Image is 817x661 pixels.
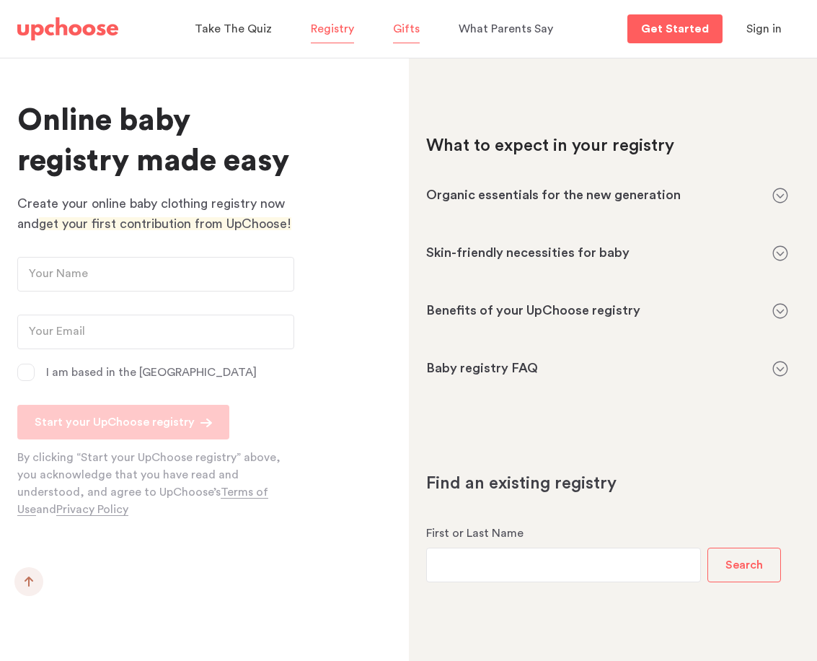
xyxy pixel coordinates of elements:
span: Gifts [393,23,420,35]
span: Registry [311,23,354,35]
span: Baby registry FAQ [426,362,538,375]
div: Baby registry FAQ [426,360,788,377]
span: Online baby registry made easy [17,105,289,176]
div: Skin-friendly necessities for baby [426,245,788,262]
span: What Parents Say [459,23,553,35]
div: Benefits of your UpChoose registry [426,302,788,320]
a: Get Started [627,14,723,43]
button: Search [707,548,781,582]
span: Organic essentials for the new generation [426,188,681,201]
button: Start your UpChoose registry [17,405,229,439]
h2: What to expect in your registry [426,135,788,158]
span: Create your online baby clothing registry now and [17,197,285,230]
input: Your Name [17,257,294,292]
a: UpChoose [17,14,118,44]
h2: Find an existing registry [426,473,800,496]
span: Take The Quiz [195,23,272,35]
span: Skin-friendly necessities for baby [426,246,630,259]
p: Get Started [641,23,709,35]
p: Search [725,559,763,571]
a: Privacy Policy [56,504,128,516]
p: I am based in the [GEOGRAPHIC_DATA] [46,364,257,381]
span: Benefits of your UpChoose registry [426,304,640,317]
a: Take The Quiz [195,15,276,43]
img: UpChoose [17,17,118,40]
span: Sign in [746,23,782,35]
p: By clicking “Start your UpChoose registry” above, you acknowledge that you have read and understo... [17,449,301,518]
div: Organic essentials for the new generation [426,187,788,204]
a: Terms of Use [17,486,268,516]
input: Your Email [17,315,294,349]
p: Start your UpChoose registry [35,413,195,431]
p: First or Last Name [426,525,701,542]
span: get your first contribution from UpChoose! [39,217,291,230]
a: What Parents Say [459,15,557,43]
button: Sign in [728,14,800,43]
a: Gifts [393,15,424,43]
a: Registry [311,15,358,43]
